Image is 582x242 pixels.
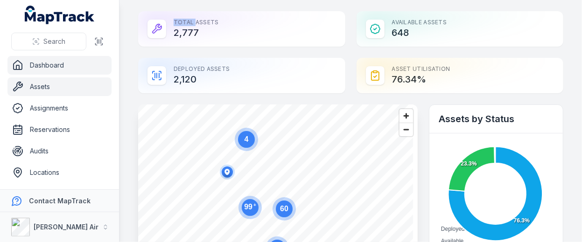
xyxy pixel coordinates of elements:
[400,123,413,136] button: Zoom out
[25,6,95,24] a: MapTrack
[7,185,112,203] a: People
[11,33,86,50] button: Search
[244,202,256,211] text: 99
[7,142,112,160] a: Audits
[7,163,112,182] a: Locations
[43,37,65,46] span: Search
[253,202,256,207] tspan: +
[245,135,249,143] text: 4
[280,205,288,213] text: 60
[34,223,98,231] strong: [PERSON_NAME] Air
[7,56,112,75] a: Dashboard
[7,77,112,96] a: Assets
[439,112,554,125] h2: Assets by Status
[7,99,112,118] a: Assignments
[400,109,413,123] button: Zoom in
[29,197,91,205] strong: Contact MapTrack
[441,226,465,232] span: Deployed
[7,120,112,139] a: Reservations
